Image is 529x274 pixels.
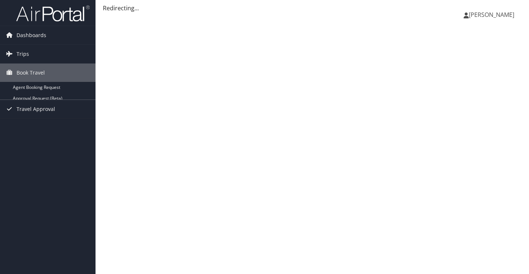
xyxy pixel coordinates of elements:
a: [PERSON_NAME] [464,4,522,26]
span: Travel Approval [17,100,55,118]
span: Dashboards [17,26,46,44]
span: [PERSON_NAME] [469,11,514,19]
div: Redirecting... [103,4,522,12]
span: Book Travel [17,64,45,82]
span: Trips [17,45,29,63]
img: airportal-logo.png [16,5,90,22]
